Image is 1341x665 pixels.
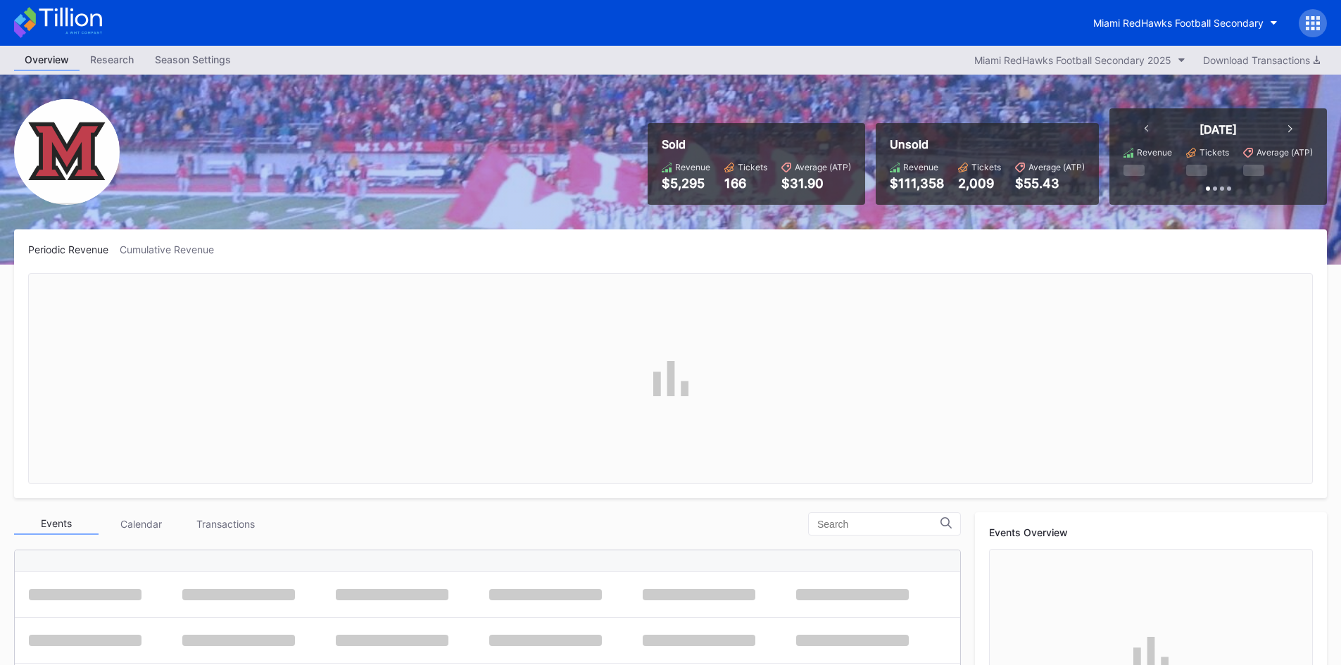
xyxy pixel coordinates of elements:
img: Miami_RedHawks_Football_Secondary.png [14,99,120,205]
div: Download Transactions [1203,54,1320,66]
button: Download Transactions [1196,51,1327,70]
a: Research [80,49,144,71]
div: Events [14,513,99,535]
div: Average (ATP) [795,162,851,172]
div: Calendar [99,513,183,535]
div: Sold [662,137,851,151]
div: Revenue [903,162,938,172]
div: Miami RedHawks Football Secondary [1093,17,1264,29]
div: Revenue [1137,147,1172,158]
div: $31.90 [781,176,851,191]
div: Miami RedHawks Football Secondary 2025 [974,54,1171,66]
button: Miami RedHawks Football Secondary [1083,10,1288,36]
a: Overview [14,49,80,71]
div: Events Overview [989,526,1313,538]
div: Revenue [675,162,710,172]
input: Search [817,519,940,530]
a: Season Settings [144,49,241,71]
div: Cumulative Revenue [120,243,225,255]
div: $5,295 [662,176,710,191]
div: Tickets [738,162,767,172]
div: Research [80,49,144,70]
div: Unsold [890,137,1085,151]
div: 2,009 [958,176,1001,191]
div: Transactions [183,513,267,535]
div: Periodic Revenue [28,243,120,255]
div: 166 [724,176,767,191]
div: Tickets [1200,147,1229,158]
div: Season Settings [144,49,241,70]
div: Average (ATP) [1028,162,1085,172]
div: $111,358 [890,176,944,191]
div: Average (ATP) [1257,147,1313,158]
div: $55.43 [1015,176,1085,191]
button: Miami RedHawks Football Secondary 2025 [967,51,1192,70]
div: [DATE] [1200,122,1237,137]
div: Tickets [971,162,1001,172]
